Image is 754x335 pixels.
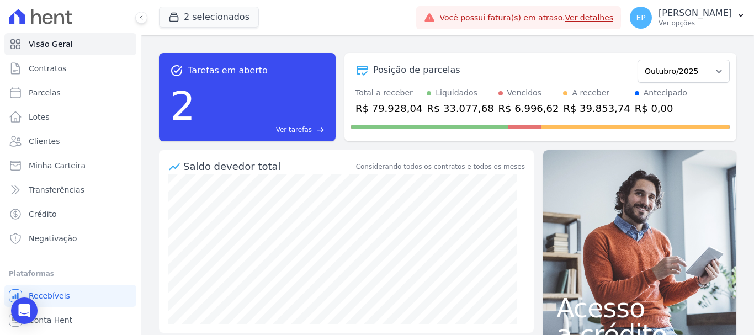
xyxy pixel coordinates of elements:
span: Você possui fatura(s) em atraso. [439,12,613,24]
div: R$ 0,00 [635,101,687,116]
div: A receber [572,87,609,99]
span: Recebíveis [29,290,70,301]
span: Clientes [29,136,60,147]
div: Considerando todos os contratos e todos os meses [356,162,525,172]
a: Crédito [4,203,136,225]
span: Visão Geral [29,39,73,50]
a: Parcelas [4,82,136,104]
div: Saldo devedor total [183,159,354,174]
div: R$ 33.077,68 [427,101,493,116]
div: R$ 79.928,04 [355,101,422,116]
div: Plataformas [9,267,132,280]
span: Contratos [29,63,66,74]
button: 2 selecionados [159,7,259,28]
a: Conta Hent [4,309,136,331]
div: Vencidos [507,87,541,99]
span: Transferências [29,184,84,195]
span: Crédito [29,209,57,220]
span: Parcelas [29,87,61,98]
span: Conta Hent [29,315,72,326]
a: Clientes [4,130,136,152]
a: Ver detalhes [565,13,614,22]
span: Tarefas em aberto [188,64,268,77]
div: Liquidados [436,87,477,99]
span: EP [636,14,645,22]
a: Visão Geral [4,33,136,55]
p: Ver opções [659,19,732,28]
a: Contratos [4,57,136,79]
a: Lotes [4,106,136,128]
span: Lotes [29,111,50,123]
span: Negativação [29,233,77,244]
div: 2 [170,77,195,135]
div: R$ 39.853,74 [563,101,630,116]
span: east [316,126,325,134]
a: Transferências [4,179,136,201]
span: Acesso [556,295,723,321]
div: Antecipado [644,87,687,99]
a: Recebíveis [4,285,136,307]
a: Minha Carteira [4,155,136,177]
div: Open Intercom Messenger [11,297,38,324]
a: Negativação [4,227,136,249]
span: Ver tarefas [276,125,312,135]
p: [PERSON_NAME] [659,8,732,19]
a: Ver tarefas east [200,125,325,135]
span: Minha Carteira [29,160,86,171]
div: R$ 6.996,62 [498,101,559,116]
div: Total a receber [355,87,422,99]
button: EP [PERSON_NAME] Ver opções [621,2,754,33]
span: task_alt [170,64,183,77]
div: Posição de parcelas [373,63,460,77]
